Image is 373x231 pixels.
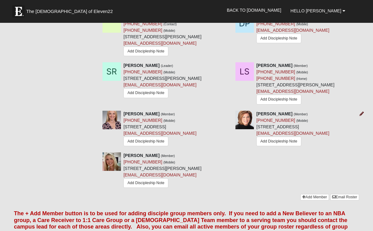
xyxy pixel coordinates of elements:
[163,22,177,26] small: (Contact)
[123,111,196,148] div: [STREET_ADDRESS]
[9,2,132,18] a: The [DEMOGRAPHIC_DATA] of Eleven22
[286,3,350,19] a: Hello [PERSON_NAME]
[291,8,341,13] span: Hello [PERSON_NAME]
[256,62,335,106] div: [STREET_ADDRESS][PERSON_NAME]
[123,69,162,74] a: [PHONE_NUMBER]
[123,28,162,33] a: [PHONE_NUMBER]
[163,119,175,122] small: (Mobile)
[123,159,162,164] a: [PHONE_NUMBER]
[161,154,175,158] small: (Member)
[294,112,308,116] small: (Member)
[123,118,162,123] a: [PHONE_NUMBER]
[256,63,292,68] strong: [PERSON_NAME]
[26,8,113,14] span: The [DEMOGRAPHIC_DATA] of Eleven22
[256,137,301,146] a: Add Discipleship Note
[256,118,295,123] a: [PHONE_NUMBER]
[256,21,295,26] a: [PHONE_NUMBER]
[123,88,168,98] a: Add Discipleship Note
[256,89,329,94] a: [EMAIL_ADDRESS][DOMAIN_NAME]
[161,112,175,116] small: (Member)
[123,21,162,26] a: [PHONE_NUMBER]
[123,137,168,146] a: Add Discipleship Note
[123,62,202,99] div: [STREET_ADDRESS][PERSON_NAME]
[123,63,159,68] strong: [PERSON_NAME]
[123,47,168,56] a: Add Discipleship Note
[161,64,173,68] small: (Leader)
[256,34,301,43] a: Add Discipleship Note
[256,111,329,148] div: [STREET_ADDRESS]
[123,14,202,58] div: [STREET_ADDRESS][PERSON_NAME]
[256,69,295,74] a: [PHONE_NUMBER]
[256,28,329,33] a: [EMAIL_ADDRESS][DOMAIN_NAME]
[123,111,159,116] strong: [PERSON_NAME]
[256,76,295,81] a: [PHONE_NUMBER]
[123,41,196,46] a: [EMAIL_ADDRESS][DOMAIN_NAME]
[123,82,196,87] a: [EMAIL_ADDRESS][DOMAIN_NAME]
[300,194,329,200] a: Add Member
[123,153,159,158] strong: [PERSON_NAME]
[256,95,301,104] a: Add Discipleship Note
[330,194,359,200] a: Email Roster
[296,70,308,74] small: (Mobile)
[296,22,308,26] small: (Mobile)
[163,29,175,32] small: (Mobile)
[222,2,286,18] a: Back to [DOMAIN_NAME]
[294,64,308,68] small: (Member)
[163,160,175,164] small: (Mobile)
[123,178,168,188] a: Add Discipleship Note
[256,111,292,116] strong: [PERSON_NAME]
[163,70,175,74] small: (Mobile)
[296,77,307,80] small: (Home)
[123,131,196,136] a: [EMAIL_ADDRESS][DOMAIN_NAME]
[123,152,202,189] div: [STREET_ADDRESS][PERSON_NAME]
[296,119,308,122] small: (Mobile)
[123,172,196,177] a: [EMAIL_ADDRESS][DOMAIN_NAME]
[256,131,329,136] a: [EMAIL_ADDRESS][DOMAIN_NAME]
[12,5,25,18] img: Eleven22 logo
